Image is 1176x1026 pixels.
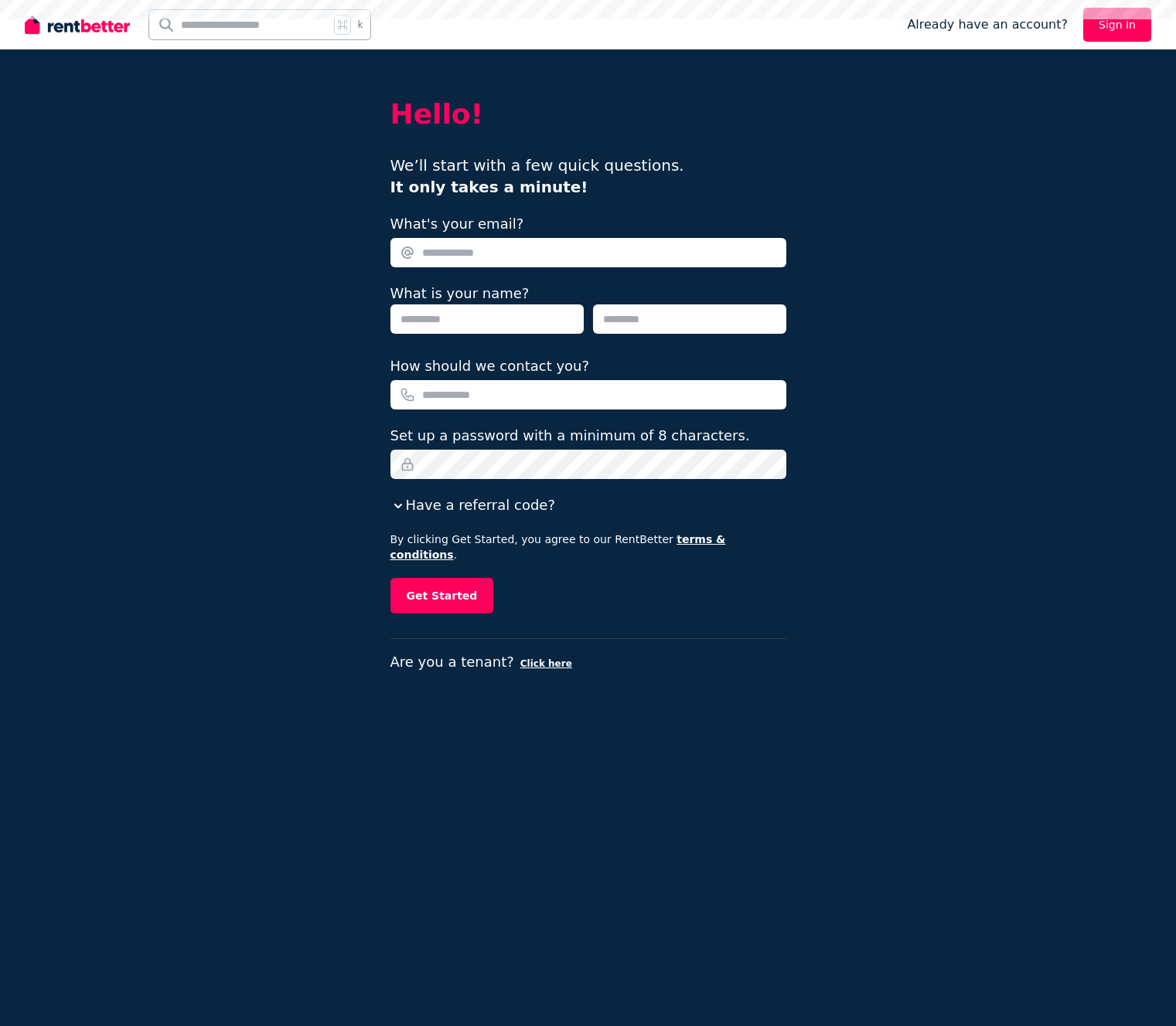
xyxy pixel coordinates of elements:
[390,355,590,377] label: How should we contact you?
[390,156,684,196] span: We’ll start with a few quick questions.
[390,651,786,673] p: Are you a tenant?
[390,178,588,196] b: It only takes a minute!
[25,13,130,36] img: RentBetter
[520,657,572,670] button: Click here
[390,532,786,562] p: By clicking Get Started, you agree to our RentBetter .
[390,285,530,301] label: What is your name?
[390,494,555,516] button: Have a referral code?
[390,213,524,235] label: What's your email?
[357,19,363,31] span: k
[1083,8,1151,42] a: Sign In
[390,99,786,130] h2: Hello!
[390,425,750,447] label: Set up a password with a minimum of 8 characters.
[390,578,494,613] button: Get Started
[907,15,1068,34] span: Already have an account?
